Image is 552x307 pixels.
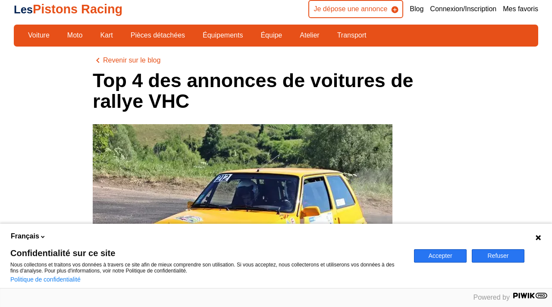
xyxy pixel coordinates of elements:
[93,55,459,66] a: chevron_leftRevenir sur le blog
[472,249,524,263] button: Refuser
[93,70,459,111] h1: Top 4 des annonces de voitures de rallye VHC
[10,276,81,283] a: Politique de confidentialité
[11,232,39,241] span: Français
[294,28,325,43] a: Atelier
[414,249,467,263] button: Accepter
[474,294,510,301] span: Powered by
[125,28,191,43] a: Pièces détachées
[197,28,248,43] a: Équipements
[332,28,372,43] a: Transport
[10,249,404,257] span: Confidentialité sur ce site
[22,28,55,43] a: Voiture
[255,28,288,43] a: Équipe
[10,262,404,274] p: Nous collectons et traitons vos données à travers ce site afin de mieux comprendre son utilisatio...
[14,3,33,16] span: Les
[62,28,88,43] a: Moto
[93,55,103,66] span: chevron_left
[14,2,122,16] a: LesPistons Racing
[430,4,496,14] a: Connexion/Inscription
[410,4,423,14] a: Blog
[503,4,538,14] a: Mes favoris
[94,28,118,43] a: Kart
